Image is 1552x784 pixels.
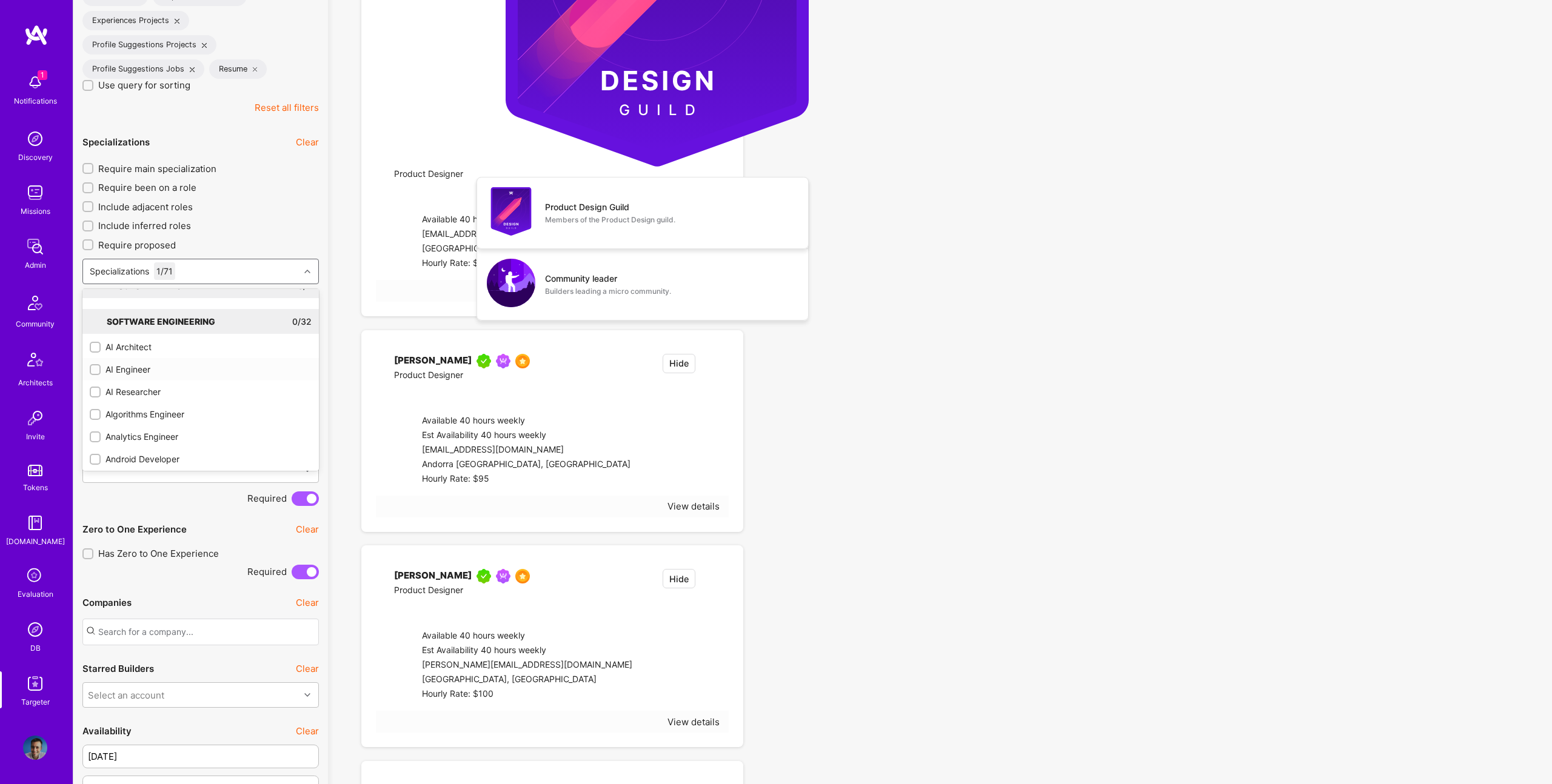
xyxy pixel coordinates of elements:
button: Clear [296,662,319,675]
div: [PERSON_NAME] [394,569,472,583]
div: DB [30,642,41,654]
i: icon Close [175,19,179,24]
button: Clear [296,136,319,148]
button: Clear [296,523,319,536]
div: Hourly Rate: $115 [422,256,597,271]
img: teamwork [23,181,47,205]
div: Est Availability 40 hours weekly [422,643,632,658]
div: Profile Suggestions Jobs [82,59,204,79]
div: AI Engineer [90,363,312,376]
div: Tokens [23,481,48,494]
img: A.Teamer in Residence [477,354,491,368]
img: Community [21,288,50,317]
i: icon Chevron [304,268,310,274]
div: Available 40 hours weekly [422,213,597,227]
div: Profile Suggestions Projects [82,35,216,55]
div: [EMAIL_ADDRESS][DOMAIN_NAME] [422,227,597,242]
div: Product Designer [394,167,809,182]
img: A.Teamer in Residence [477,569,491,583]
span: Use query for sorting [98,79,190,91]
span: Required [247,492,287,505]
div: Analytics Engineer [90,430,312,443]
div: Discovery [18,151,53,164]
div: AI Architect [90,341,312,353]
img: Been on Mission [496,354,510,368]
img: Invite [23,406,47,430]
img: tokens [28,465,42,476]
div: Resume [209,59,267,79]
i: icon Close [202,43,207,48]
div: Specializations [90,265,149,277]
img: Admin Search [23,617,47,642]
span: Include inferred roles [98,219,191,232]
div: 0 / 32 [292,309,312,334]
div: Android Developer [90,453,312,465]
button: Clear [296,596,319,609]
i: icon Close [253,67,258,72]
div: Companies [82,596,132,609]
div: Notifications [14,95,57,107]
i: icon ArrowUp [220,319,229,327]
div: [PERSON_NAME] [394,354,472,368]
i: icon linkedIn [394,385,403,394]
div: Product Designer [394,368,530,383]
div: Specializations [82,136,150,148]
div: Select an account [88,688,164,701]
div: Software Engineering [107,315,229,328]
img: Been on Mission [496,569,510,583]
button: Hide [663,354,695,373]
button: Clear [296,725,319,737]
div: Product Designer [394,583,530,598]
span: Required [247,565,287,578]
img: Architects [21,347,50,376]
img: Product Design Guild [487,187,535,236]
img: User Avatar [23,736,47,760]
span: Has Zero to One Experience [98,547,219,560]
input: Search for a company... [82,619,319,645]
div: Zero to One Experience [82,523,187,536]
div: Algorithms Engineer [90,408,312,420]
div: Evaluation [18,588,53,600]
img: discovery [23,127,47,151]
span: Include adjacent roles [98,201,193,213]
div: Est Availability 40 hours weekly [422,428,630,443]
div: Availability [82,725,132,737]
input: Latest start date... [82,745,319,768]
div: Targeter [21,696,50,708]
div: Hourly Rate: $95 [422,472,630,487]
div: Experiences Projects [82,11,189,30]
div: View details [667,500,720,513]
img: guide book [23,511,47,535]
div: Architects [18,376,53,389]
div: Available 40 hours weekly [422,414,630,428]
i: icon EmptyStar [711,354,720,363]
div: Builders leading a micro community. [545,285,671,297]
i: icon linkedIn [394,184,403,193]
div: Available 40 hours weekly [422,629,632,643]
span: Require been on a role [98,181,196,194]
div: Community leader [545,272,617,285]
img: SelectionTeam [515,354,530,368]
div: Missions [21,205,50,218]
div: [DOMAIN_NAME] [6,535,65,548]
img: logo [24,24,48,46]
div: 1 / 71 [154,262,175,280]
div: Community [16,317,55,330]
img: Skill Targeter [23,671,47,696]
div: [PERSON_NAME][EMAIL_ADDRESS][DOMAIN_NAME] [422,658,632,673]
span: Require main specialization [98,162,216,175]
img: admin teamwork [23,234,47,259]
div: Admin [25,259,46,271]
i: icon linkedIn [394,600,403,610]
div: [GEOGRAPHIC_DATA], [GEOGRAPHIC_DATA] [422,242,597,256]
a: User Avatar [20,736,50,760]
div: Andorra [GEOGRAPHIC_DATA], [GEOGRAPHIC_DATA] [422,457,630,472]
i: icon Chevron [304,692,310,698]
div: Members of the Product Design guild. [545,213,675,226]
span: 1 [38,70,47,80]
img: bell [23,70,47,95]
img: Community leader [487,259,535,307]
div: Starred Builders [82,662,154,675]
div: Product Design Guild [545,201,629,213]
i: icon Close [190,67,195,72]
